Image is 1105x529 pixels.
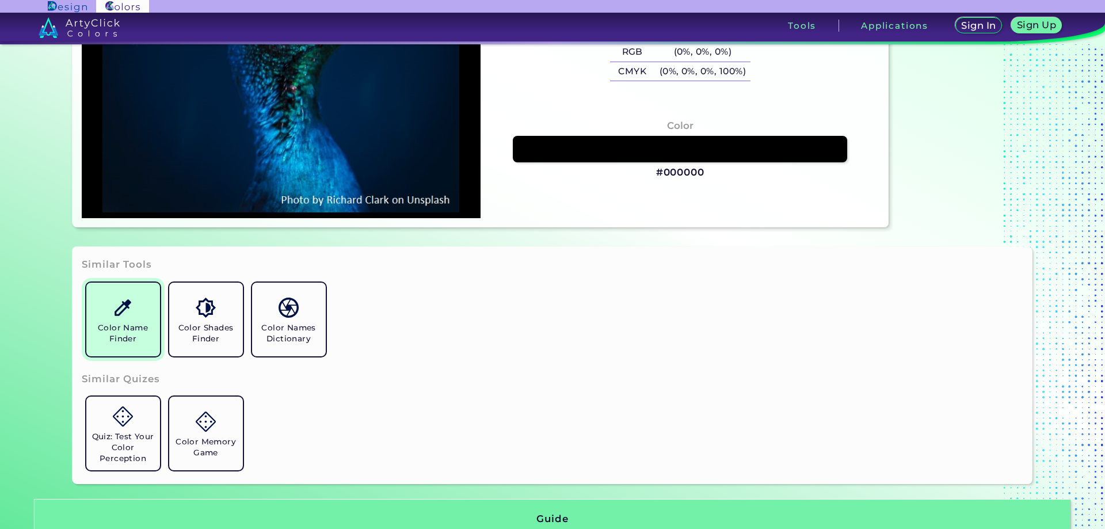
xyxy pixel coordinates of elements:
a: Color Names Dictionary [247,278,330,361]
h5: Sign In [963,21,994,30]
img: icon_color_name_finder.svg [113,298,133,318]
h3: Similar Quizes [82,372,160,386]
a: Sign Up [1013,18,1059,33]
a: Color Shades Finder [165,278,247,361]
h5: (0%, 0%, 0%, 100%) [655,62,750,81]
h5: Quiz: Test Your Color Perception [91,431,155,464]
h3: Applications [861,21,928,30]
h5: Color Memory Game [174,436,238,458]
img: icon_game.svg [196,412,216,432]
h4: Color [667,117,694,134]
h5: Color Names Dictionary [257,322,321,344]
h3: Similar Tools [82,258,152,272]
a: Quiz: Test Your Color Perception [82,392,165,475]
h5: Color Name Finder [91,322,155,344]
h3: #000000 [656,166,704,180]
img: icon_color_names_dictionary.svg [279,298,299,318]
h5: (0%, 0%, 0%) [655,43,750,62]
h5: Color Shades Finder [174,322,238,344]
img: ArtyClick Design logo [48,1,86,12]
img: logo_artyclick_colors_white.svg [39,17,120,38]
a: Sign In [958,18,1000,33]
h5: Sign Up [1019,21,1054,29]
a: Color Name Finder [82,278,165,361]
h5: RGB [610,43,655,62]
img: icon_color_shades.svg [196,298,216,318]
a: Color Memory Game [165,392,247,475]
img: icon_game.svg [113,406,133,427]
h3: Guide [536,512,568,526]
h3: Tools [788,21,816,30]
h5: CMYK [610,62,655,81]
